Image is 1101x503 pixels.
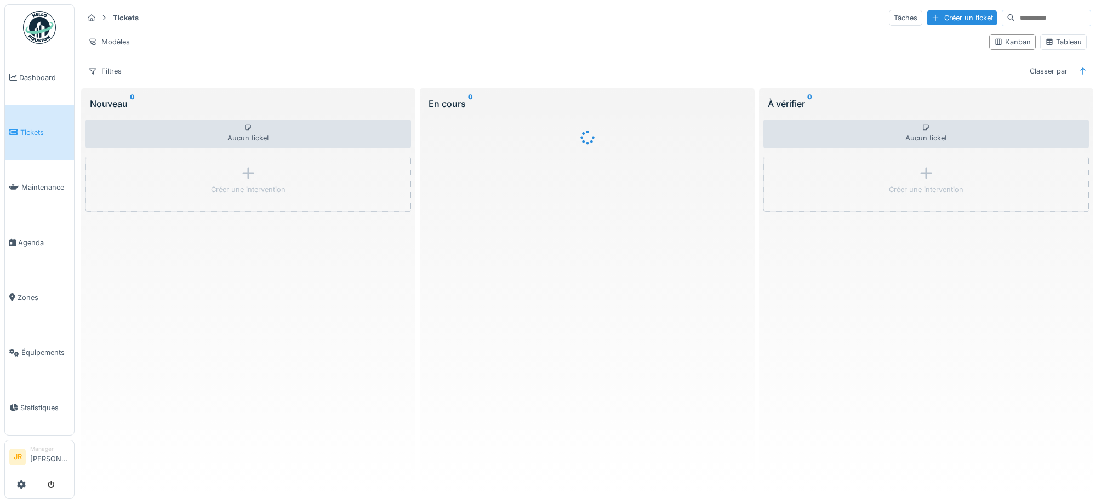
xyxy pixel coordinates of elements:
[994,37,1031,47] div: Kanban
[18,238,70,248] span: Agenda
[927,10,997,25] div: Créer un ticket
[5,50,74,105] a: Dashboard
[1025,63,1073,79] div: Classer par
[807,97,812,110] sup: 0
[5,160,74,215] a: Maintenance
[429,97,745,110] div: En cours
[5,215,74,270] a: Agenda
[21,182,70,193] span: Maintenance
[23,11,56,44] img: Badge_color-CXgf-gQk.svg
[19,72,70,83] span: Dashboard
[5,105,74,160] a: Tickets
[889,184,963,195] div: Créer une intervention
[109,13,143,23] strong: Tickets
[889,10,922,26] div: Tâches
[768,97,1085,110] div: À vérifier
[90,97,407,110] div: Nouveau
[1045,37,1082,47] div: Tableau
[20,127,70,138] span: Tickets
[30,445,70,468] li: [PERSON_NAME]
[468,97,473,110] sup: 0
[30,445,70,453] div: Manager
[5,270,74,325] a: Zones
[5,325,74,380] a: Équipements
[18,292,70,303] span: Zones
[211,184,286,195] div: Créer une intervention
[763,120,1089,148] div: Aucun ticket
[130,97,135,110] sup: 0
[9,449,26,465] li: JR
[9,445,70,471] a: JR Manager[PERSON_NAME]
[5,380,74,435] a: Statistiques
[83,34,135,50] div: Modèles
[85,120,411,148] div: Aucun ticket
[83,63,127,79] div: Filtres
[21,347,70,358] span: Équipements
[20,403,70,413] span: Statistiques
